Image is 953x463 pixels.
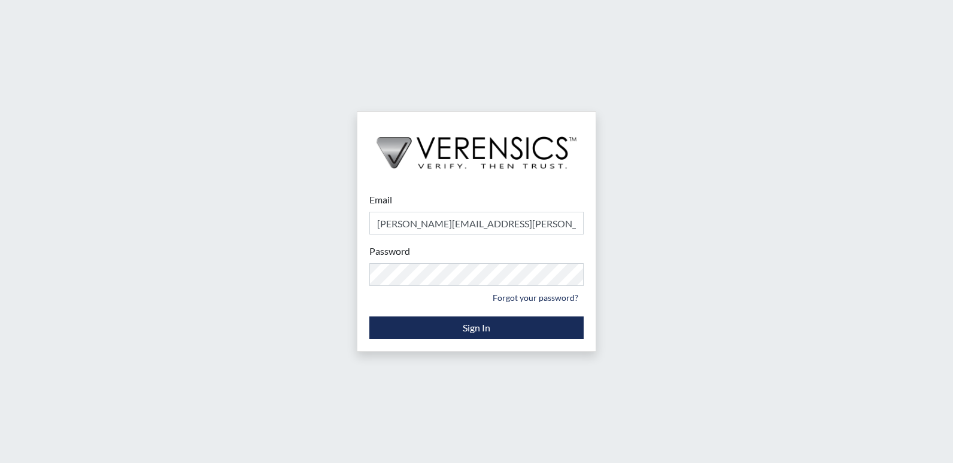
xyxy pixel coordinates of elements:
img: logo-wide-black.2aad4157.png [357,112,596,181]
input: Email [369,212,584,234]
a: Forgot your password? [487,288,584,307]
label: Email [369,193,392,207]
button: Sign In [369,316,584,339]
label: Password [369,244,410,258]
